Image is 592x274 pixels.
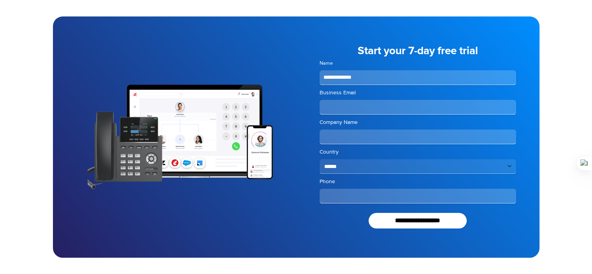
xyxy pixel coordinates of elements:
label: Name [320,60,516,67]
label: Company Name [320,118,516,126]
label: Country [320,148,516,156]
h5: Start your 7-day free trial [320,46,516,57]
label: Business Email [320,89,516,97]
label: Phone [320,178,516,186]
